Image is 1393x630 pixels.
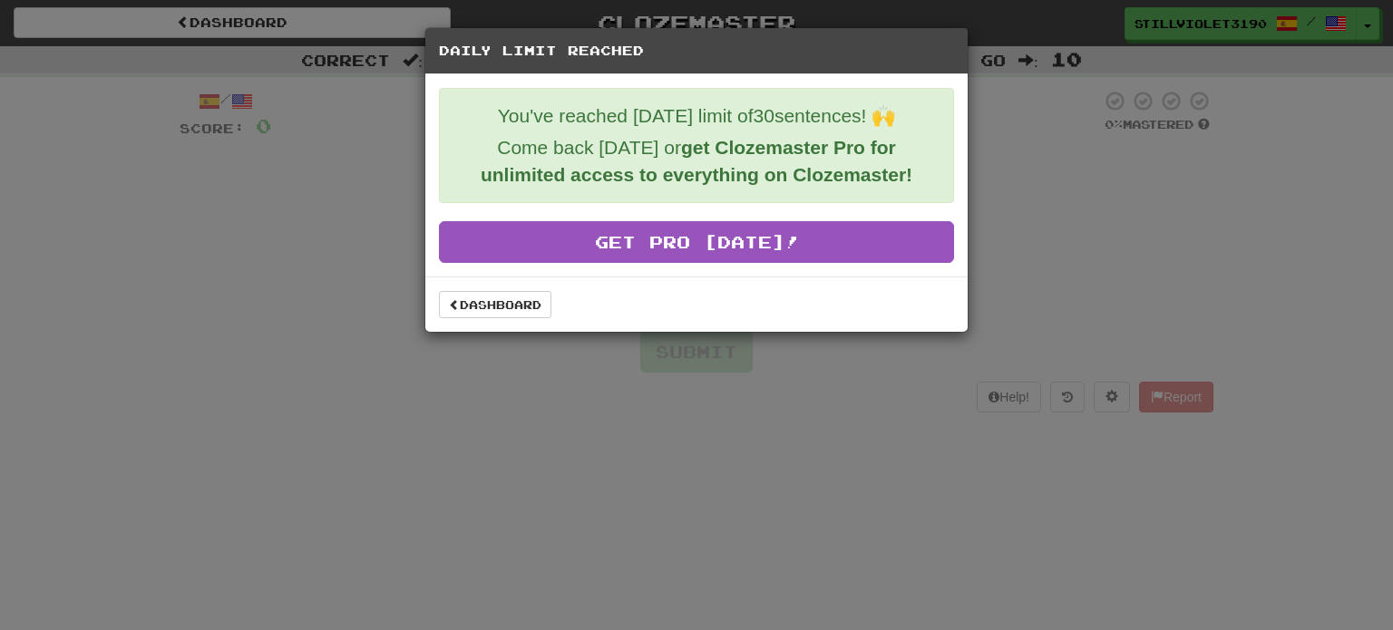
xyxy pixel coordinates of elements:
[439,291,551,318] a: Dashboard
[453,134,940,189] p: Come back [DATE] or
[439,221,954,263] a: Get Pro [DATE]!
[453,102,940,130] p: You've reached [DATE] limit of 30 sentences! 🙌
[481,137,912,185] strong: get Clozemaster Pro for unlimited access to everything on Clozemaster!
[439,42,954,60] h5: Daily Limit Reached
